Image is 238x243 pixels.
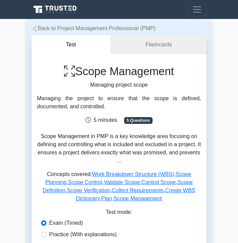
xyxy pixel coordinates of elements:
h1: Scope Management [37,65,201,78]
label: Exam (Timed) [49,219,83,227]
a: Validate Scope [104,179,140,185]
p: Scope Management in PMP is a key knowledge area focusing on defining and controlling what is incl... [37,132,201,165]
a: Back to Project Management Professional (PMP) [32,25,156,31]
label: Practice (With explanations) [49,230,117,239]
div: Managing the project to ensure that the scope is defined, documented, and controlled. [37,94,201,111]
a: Control Scope [141,179,176,185]
button: Toggle navigation [187,3,206,16]
span: 5 Questions [124,117,153,124]
a: Scope Planning [45,171,191,185]
p: Managing project scope [37,81,201,89]
a: Collect Requirements [112,187,164,193]
a: Scope Verification [67,187,110,193]
span: 5 minutes [85,117,117,123]
button: Test [32,35,111,54]
a: Plan Scope Management [101,196,162,201]
p: Concepts covered: , , , , , , , , , [37,170,201,203]
a: Flashcards [111,35,206,54]
div: Test mode: [37,208,201,219]
a: Work Breakdown Structure (WBS) [92,171,174,177]
a: Scope Control [68,179,102,185]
